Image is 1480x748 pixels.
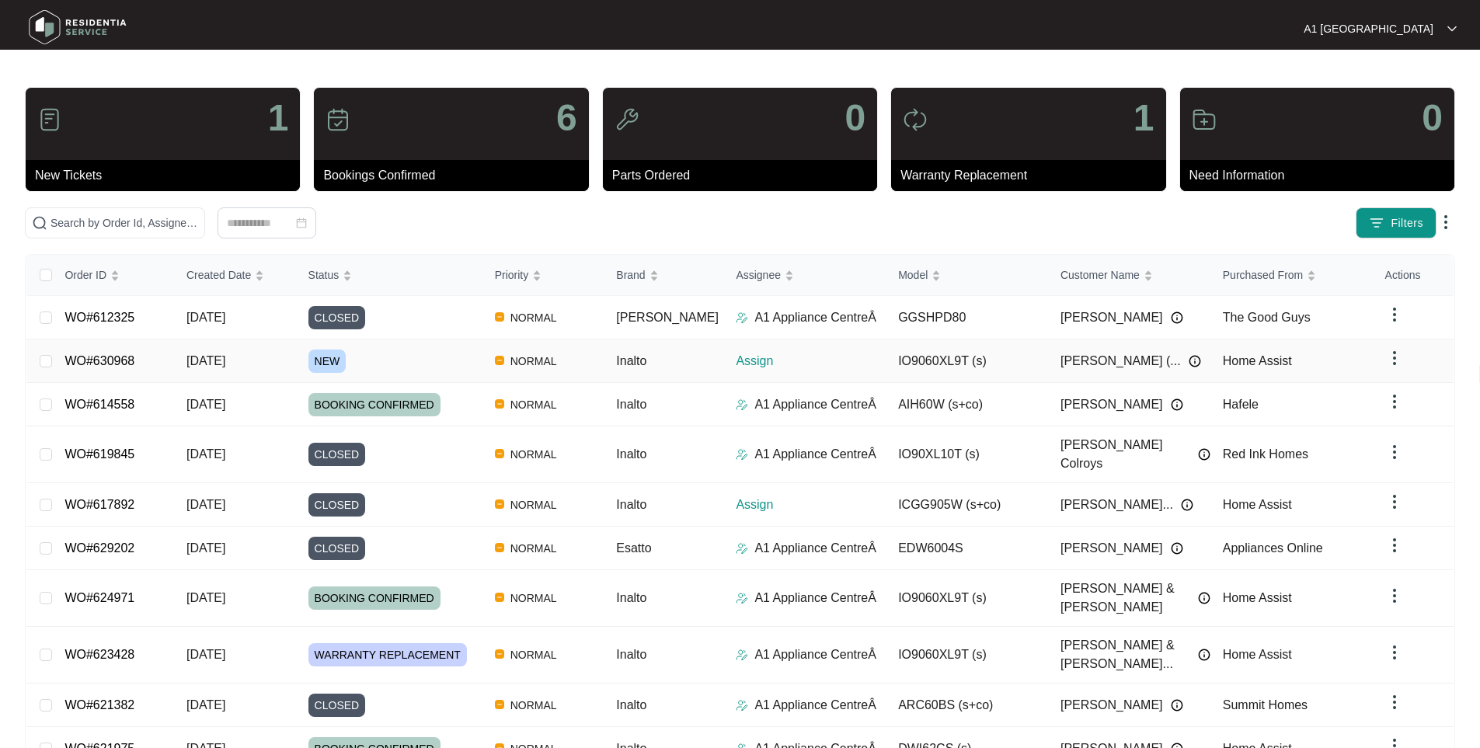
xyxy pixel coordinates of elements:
[1223,591,1292,604] span: Home Assist
[616,698,646,711] span: Inalto
[52,255,174,296] th: Order ID
[754,539,876,558] p: A1 Appliance CentreÂ
[1422,99,1443,137] p: 0
[1060,539,1163,558] span: [PERSON_NAME]
[504,308,563,327] span: NORMAL
[186,591,225,604] span: [DATE]
[504,589,563,607] span: NORMAL
[1060,395,1163,414] span: [PERSON_NAME]
[886,426,1048,483] td: IO90XL10T (s)
[1189,355,1201,367] img: Info icon
[616,266,645,284] span: Brand
[1385,305,1404,324] img: dropdown arrow
[1223,354,1292,367] span: Home Assist
[736,542,748,555] img: Assigner Icon
[1223,698,1308,711] span: Summit Homes
[1304,21,1433,37] p: A1 [GEOGRAPHIC_DATA]
[1171,542,1183,555] img: Info icon
[886,255,1048,296] th: Model
[736,699,748,711] img: Assigner Icon
[23,4,132,50] img: residentia service logo
[1223,648,1292,661] span: Home Assist
[1134,99,1154,137] p: 1
[1223,398,1259,411] span: Hafele
[308,443,366,466] span: CLOSED
[495,399,504,409] img: Vercel Logo
[1391,215,1423,231] span: Filters
[1447,25,1457,33] img: dropdown arrow
[754,589,876,607] p: A1 Appliance CentreÂ
[886,527,1048,570] td: EDW6004S
[723,255,886,296] th: Assignee
[898,266,928,284] span: Model
[326,107,350,132] img: icon
[186,698,225,711] span: [DATE]
[754,308,876,327] p: A1 Appliance CentreÂ
[504,645,563,664] span: NORMAL
[50,214,198,231] input: Search by Order Id, Assignee Name, Customer Name, Brand and Model
[736,448,748,461] img: Assigner Icon
[64,447,134,461] a: WO#619845
[615,107,639,132] img: icon
[504,539,563,558] span: NORMAL
[616,354,646,367] span: Inalto
[1192,107,1217,132] img: icon
[1060,308,1163,327] span: [PERSON_NAME]
[886,483,1048,527] td: ICGG905W (s+co)
[1223,498,1292,511] span: Home Assist
[616,311,719,324] span: [PERSON_NAME]
[616,398,646,411] span: Inalto
[1060,496,1173,514] span: [PERSON_NAME]...
[1198,649,1210,661] img: Info icon
[504,445,563,464] span: NORMAL
[736,649,748,661] img: Assigner Icon
[1171,311,1183,324] img: Info icon
[1210,255,1373,296] th: Purchased From
[186,541,225,555] span: [DATE]
[1436,213,1455,231] img: dropdown arrow
[1223,266,1303,284] span: Purchased From
[64,498,134,511] a: WO#617892
[604,255,723,296] th: Brand
[1223,447,1308,461] span: Red Ink Homes
[495,449,504,458] img: Vercel Logo
[186,311,225,324] span: [DATE]
[1198,592,1210,604] img: Info icon
[64,698,134,711] a: WO#621382
[308,306,366,329] span: CLOSED
[754,445,876,464] p: A1 Appliance CentreÂ
[844,99,865,137] p: 0
[754,645,876,664] p: A1 Appliance CentreÂ
[186,447,225,461] span: [DATE]
[1060,696,1163,715] span: [PERSON_NAME]
[1189,166,1454,185] p: Need Information
[308,694,366,717] span: CLOSED
[1171,398,1183,411] img: Info icon
[736,496,886,514] p: Assign
[1060,636,1190,673] span: [PERSON_NAME] & [PERSON_NAME]...
[495,499,504,509] img: Vercel Logo
[886,627,1048,684] td: IO9060XL9T (s)
[37,107,62,132] img: icon
[1385,443,1404,461] img: dropdown arrow
[736,266,781,284] span: Assignee
[754,696,876,715] p: A1 Appliance CentreÂ
[1060,436,1190,473] span: [PERSON_NAME] Colroys
[64,266,106,284] span: Order ID
[35,166,300,185] p: New Tickets
[900,166,1165,185] p: Warranty Replacement
[64,311,134,324] a: WO#612325
[1373,255,1454,296] th: Actions
[186,354,225,367] span: [DATE]
[504,696,563,715] span: NORMAL
[616,498,646,511] span: Inalto
[308,537,366,560] span: CLOSED
[504,352,563,371] span: NORMAL
[556,99,577,137] p: 6
[736,592,748,604] img: Assigner Icon
[736,352,886,371] p: Assign
[1181,499,1193,511] img: Info icon
[886,339,1048,383] td: IO9060XL9T (s)
[296,255,482,296] th: Status
[886,383,1048,426] td: AIH60W (s+co)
